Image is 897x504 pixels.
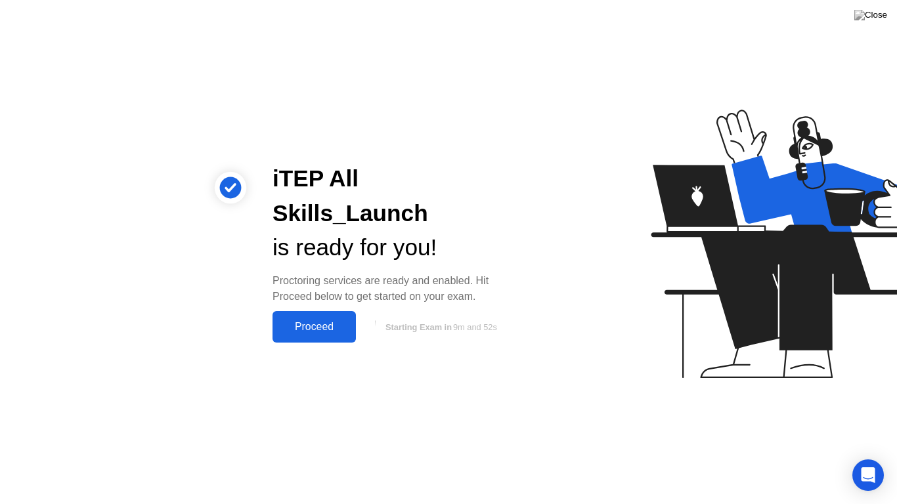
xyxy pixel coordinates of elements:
span: 9m and 52s [453,322,497,332]
div: Proctoring services are ready and enabled. Hit Proceed below to get started on your exam. [273,273,517,304]
div: Proceed [276,321,352,333]
div: iTEP All Skills_Launch [273,161,517,231]
div: Open Intercom Messenger [852,459,884,491]
button: Starting Exam in9m and 52s [362,314,517,339]
div: is ready for you! [273,230,517,265]
button: Proceed [273,311,356,343]
img: Close [854,10,887,20]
